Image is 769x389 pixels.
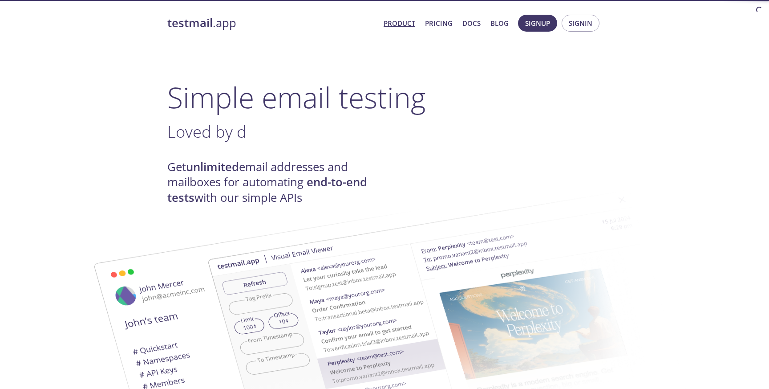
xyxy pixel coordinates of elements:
[167,80,602,115] h1: Simple email testing
[167,174,367,205] strong: end-to-end tests
[186,159,239,175] strong: unlimited
[167,160,384,205] h4: Get email addresses and mailboxes for automating with our simple APIs
[425,17,453,29] a: Pricing
[384,17,415,29] a: Product
[569,17,592,29] span: Signin
[490,17,509,29] a: Blog
[167,15,213,31] strong: testmail
[167,120,247,143] span: Loved by d
[525,17,550,29] span: Signup
[518,15,557,32] button: Signup
[562,15,599,32] button: Signin
[167,16,376,31] a: testmail.app
[462,17,481,29] a: Docs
